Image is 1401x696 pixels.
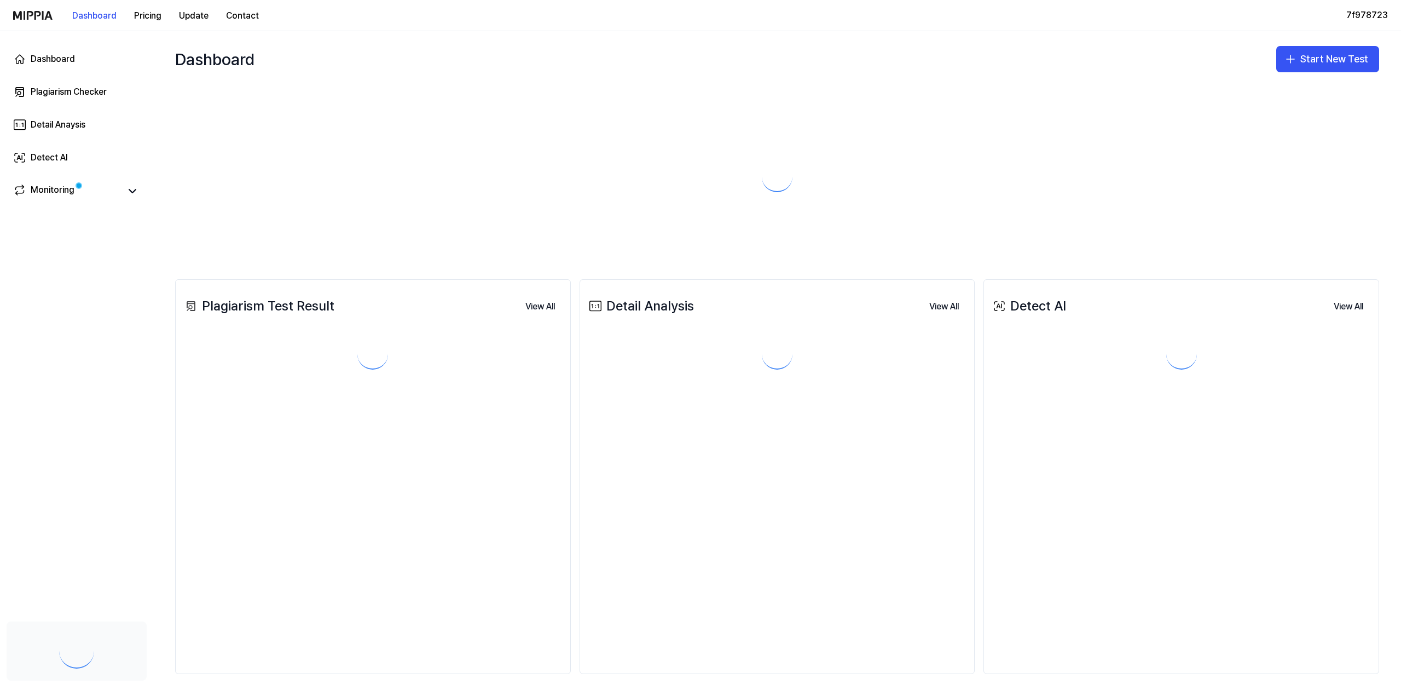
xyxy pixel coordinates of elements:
a: View All [517,295,564,318]
div: Dashboard [31,53,75,66]
button: Dashboard [63,5,125,27]
button: View All [517,296,564,318]
a: Monitoring [13,183,120,199]
button: Start New Test [1276,46,1379,72]
div: Detect AI [991,296,1066,317]
div: Detail Anaysis [31,118,85,131]
div: Detect AI [31,151,68,164]
button: Update [170,5,217,27]
button: Contact [217,5,268,27]
div: Monitoring [31,183,74,199]
div: Dashboard [175,42,254,77]
button: View All [1325,296,1372,318]
div: Plagiarism Test Result [182,296,334,317]
button: View All [921,296,968,318]
a: View All [1325,295,1372,318]
a: Detail Anaysis [7,112,147,138]
img: logo [13,11,53,20]
button: 7f978723 [1346,9,1388,22]
div: Plagiarism Checker [31,85,107,99]
a: View All [921,295,968,318]
a: Plagiarism Checker [7,79,147,105]
a: Detect AI [7,145,147,171]
a: Dashboard [7,46,147,72]
a: Update [170,1,217,31]
div: Detail Analysis [587,296,694,317]
button: Pricing [125,5,170,27]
